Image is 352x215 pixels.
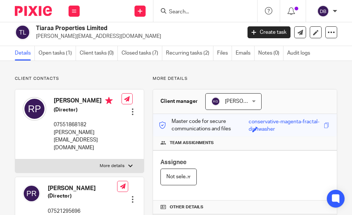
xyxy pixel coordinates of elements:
p: [PERSON_NAME][EMAIL_ADDRESS][DOMAIN_NAME] [36,33,236,40]
img: svg%3E [317,5,329,17]
span: Team assignments [170,140,214,146]
a: Details [15,46,35,61]
img: svg%3E [23,185,40,202]
a: Create task [248,26,290,38]
a: Recurring tasks (2) [166,46,213,61]
p: More details [100,163,124,169]
p: Master code for secure communications and files [159,118,249,133]
img: svg%3E [23,97,46,121]
img: svg%3E [15,25,30,40]
h5: (Director) [48,192,117,200]
p: [PERSON_NAME][EMAIL_ADDRESS][DOMAIN_NAME] [54,129,122,152]
p: 07521295696 [48,208,117,215]
h5: (Director) [54,106,122,114]
div: conservative-magenta-fractal-dishwasher [249,118,322,127]
span: Other details [170,204,203,210]
a: Emails [236,46,255,61]
a: Notes (0) [258,46,283,61]
p: 07551868182 [54,121,122,128]
a: Files [217,46,232,61]
a: Closed tasks (7) [122,46,162,61]
span: Assignee [160,159,186,165]
span: Not selected [166,174,196,179]
p: More details [153,76,337,82]
a: Open tasks (1) [39,46,76,61]
p: Client contacts [15,76,144,82]
img: svg%3E [211,97,220,106]
a: Audit logs [287,46,314,61]
a: Client tasks (0) [80,46,118,61]
h4: [PERSON_NAME] [54,97,122,106]
h3: Client manager [160,98,198,105]
span: [PERSON_NAME] [225,99,266,104]
h2: Tiaraa Properties Limited [36,25,196,32]
i: Primary [105,97,113,104]
input: Search [168,9,235,16]
h4: [PERSON_NAME] [48,185,117,192]
img: Pixie [15,6,52,16]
